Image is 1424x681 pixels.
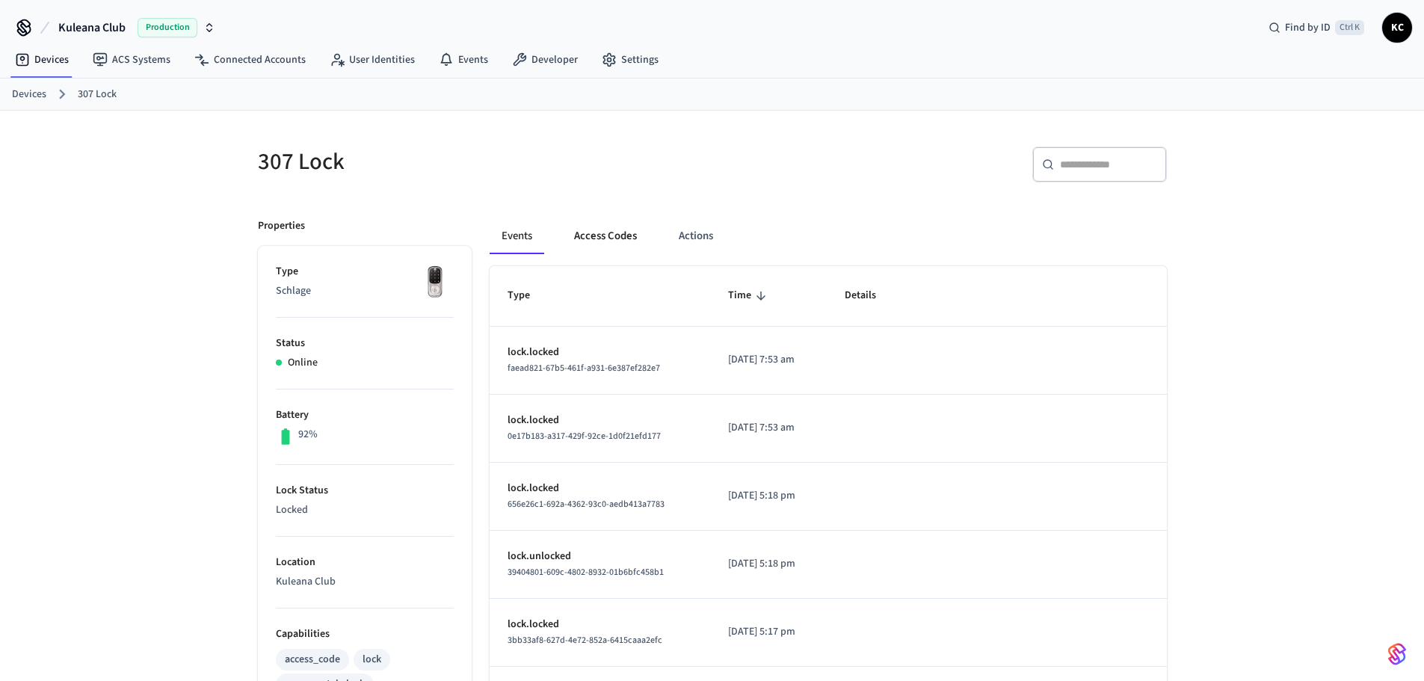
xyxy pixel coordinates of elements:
[12,87,46,102] a: Devices
[728,624,810,640] p: [DATE] 5:17 pm
[258,218,305,234] p: Properties
[276,264,454,280] p: Type
[508,566,664,579] span: 39404801-609c-4802-8932-01b6bfc458b1
[318,46,427,73] a: User Identities
[845,284,896,307] span: Details
[1257,14,1376,41] div: Find by IDCtrl K
[490,218,544,254] button: Events
[1388,642,1406,666] img: SeamLogoGradient.69752ec5.svg
[728,284,771,307] span: Time
[276,502,454,518] p: Locked
[562,218,649,254] button: Access Codes
[363,652,381,668] div: lock
[276,555,454,570] p: Location
[416,264,454,301] img: Yale Assure Touchscreen Wifi Smart Lock, Satin Nickel, Front
[276,407,454,423] p: Battery
[276,626,454,642] p: Capabilities
[285,652,340,668] div: access_code
[508,284,549,307] span: Type
[508,430,661,443] span: 0e17b183-a317-429f-92ce-1d0f21efd177
[81,46,182,73] a: ACS Systems
[288,355,318,371] p: Online
[490,218,1167,254] div: ant example
[508,549,692,564] p: lock.unlocked
[508,498,665,511] span: 656e26c1-692a-4362-93c0-aedb413a7783
[590,46,671,73] a: Settings
[182,46,318,73] a: Connected Accounts
[1285,20,1331,35] span: Find by ID
[276,283,454,299] p: Schlage
[1382,13,1412,43] button: KC
[508,413,692,428] p: lock.locked
[276,483,454,499] p: Lock Status
[78,87,117,102] a: 307 Lock
[276,336,454,351] p: Status
[728,420,810,436] p: [DATE] 7:53 am
[58,19,126,37] span: Kuleana Club
[508,481,692,496] p: lock.locked
[298,427,318,443] p: 92%
[500,46,590,73] a: Developer
[508,634,662,647] span: 3bb33af8-627d-4e72-852a-6415caaa2efc
[508,362,660,375] span: faead821-67b5-461f-a931-6e387ef282e7
[728,488,810,504] p: [DATE] 5:18 pm
[508,345,692,360] p: lock.locked
[1335,20,1364,35] span: Ctrl K
[1384,14,1411,41] span: KC
[427,46,500,73] a: Events
[138,18,197,37] span: Production
[667,218,725,254] button: Actions
[728,352,810,368] p: [DATE] 7:53 am
[3,46,81,73] a: Devices
[276,574,454,590] p: Kuleana Club
[728,556,810,572] p: [DATE] 5:18 pm
[508,617,692,632] p: lock.locked
[258,147,703,177] h5: 307 Lock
